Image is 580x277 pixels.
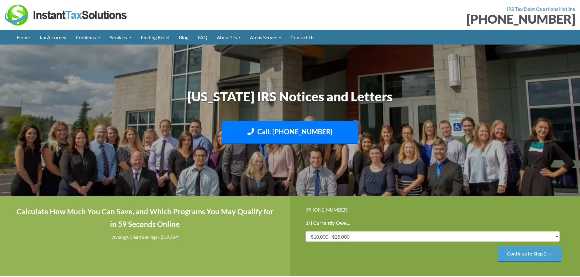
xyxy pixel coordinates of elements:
a: About Us [212,30,245,45]
i: Average Client Savings - $13,294 [112,234,178,240]
a: Areas Served [245,30,286,45]
a: Instant Tax Solutions Logo [5,11,128,17]
div: [PHONE_NUMBER] [295,13,576,25]
img: Instant Tax Solutions Logo [5,5,128,25]
a: Contact Us [286,30,319,45]
div: [PHONE_NUMBER] [306,205,565,214]
a: Services [105,30,136,45]
a: Problems [71,30,105,45]
input: Continue to Step 2 → [498,246,562,262]
a: FAQ [193,30,212,45]
h1: [US_STATE] IRS Notices and Letters [120,88,461,106]
a: Tax Attorney [34,30,71,45]
a: Home [12,30,34,45]
a: Finding Relief [136,30,174,45]
h4: Calculate How Much You Can Save, and Which Programs You May Qualify for in 59 Seconds Online [15,205,275,231]
a: Call: [PHONE_NUMBER] [222,121,358,144]
strong: IRS Tax Debt Questions Hotline [507,6,575,12]
label: 1) I Currently Owe... [306,220,350,226]
a: Blog [174,30,193,45]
